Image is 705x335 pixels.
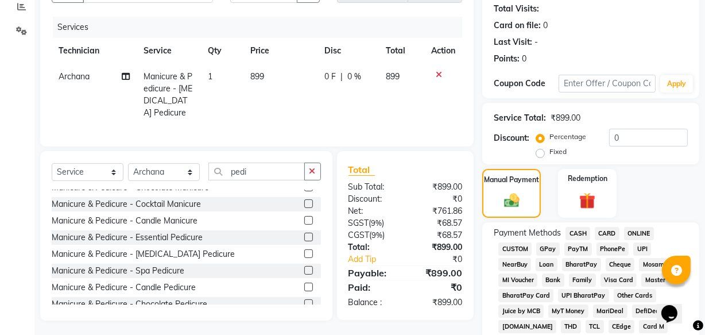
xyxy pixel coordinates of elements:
[424,38,462,64] th: Action
[606,258,635,271] span: Cheque
[340,280,405,294] div: Paid:
[536,242,560,256] span: GPay
[596,242,629,256] span: PhonePe
[494,53,520,65] div: Points:
[498,320,556,333] span: [DOMAIN_NAME]
[405,297,471,309] div: ₹899.00
[548,305,588,318] span: MyT Money
[208,163,305,180] input: Search or Scan
[564,242,592,256] span: PayTM
[494,78,559,90] div: Coupon Code
[340,266,405,280] div: Payable:
[208,71,212,82] span: 1
[52,38,137,64] th: Technician
[561,320,581,333] span: THD
[586,320,604,333] span: TCL
[340,193,405,205] div: Discount:
[494,3,539,15] div: Total Visits:
[317,38,379,64] th: Disc
[405,217,471,229] div: ₹68.57
[549,132,586,142] label: Percentage
[498,289,553,302] span: BharatPay Card
[243,38,317,64] th: Price
[340,241,405,253] div: Total:
[371,218,382,228] span: 9%
[559,75,656,93] input: Enter Offer / Coupon Code
[52,265,184,277] div: Manicure & Pedicure - Spa Pedicure
[416,253,471,265] div: ₹0
[340,229,405,241] div: ( )
[340,71,343,83] span: |
[494,112,546,124] div: Service Total:
[574,191,601,211] img: _gift.svg
[340,297,405,309] div: Balance :
[498,258,531,271] span: NearBuy
[144,71,192,118] span: Manicure & Pedicure - [MEDICAL_DATA] Pedicure
[657,289,694,324] iframe: chat widget
[405,229,471,241] div: ₹68.57
[498,305,544,318] span: Juice by MCB
[53,17,471,38] div: Services
[372,230,383,240] span: 9%
[551,112,580,124] div: ₹899.00
[601,274,637,287] span: Visa Card
[52,248,235,260] div: Manicure & Pedicure - [MEDICAL_DATA] Pedicure
[340,217,405,229] div: ( )
[348,164,375,176] span: Total
[568,174,607,184] label: Redemption
[405,266,471,280] div: ₹899.00
[641,274,685,287] span: Master Card
[639,320,668,333] span: Card M
[484,175,539,185] label: Manual Payment
[639,258,678,271] span: MosamBee
[201,38,243,64] th: Qty
[494,36,532,48] div: Last Visit:
[543,20,548,32] div: 0
[250,71,264,82] span: 899
[405,205,471,217] div: ₹761.86
[549,147,567,157] label: Fixed
[542,274,564,287] span: Bank
[52,232,203,244] div: Manicure & Pedicure - Essential Pedicure
[499,192,524,210] img: _cash.svg
[624,227,654,240] span: ONLINE
[633,242,651,256] span: UPI
[386,71,400,82] span: 899
[498,274,537,287] span: MI Voucher
[340,253,416,265] a: Add Tip
[494,132,529,144] div: Discount:
[348,218,369,228] span: SGST
[595,227,619,240] span: CARD
[405,193,471,205] div: ₹0
[405,241,471,253] div: ₹899.00
[494,20,541,32] div: Card on file:
[348,230,370,240] span: CGST
[494,227,561,239] span: Payment Methods
[632,305,665,318] span: DefiDeal
[534,36,538,48] div: -
[340,181,405,193] div: Sub Total:
[340,205,405,217] div: Net:
[660,75,693,93] button: Apply
[137,38,201,64] th: Service
[498,242,532,256] span: CUSTOM
[324,71,336,83] span: 0 F
[52,215,197,227] div: Manicure & Pedicure - Candle Manicure
[52,198,201,210] div: Manicure & Pedicure - Cocktail Manicure
[52,298,207,310] div: Manicure & Pedicure - Chocolate Pedicure
[52,282,196,294] div: Manicure & Pedicure - Candle Pedicure
[614,289,656,302] span: Other Cards
[59,71,90,82] span: Archana
[536,258,557,271] span: Loan
[565,227,590,240] span: CASH
[609,320,635,333] span: CEdge
[522,53,526,65] div: 0
[405,280,471,294] div: ₹0
[562,258,601,271] span: BharatPay
[379,38,424,64] th: Total
[569,274,596,287] span: Family
[405,181,471,193] div: ₹899.00
[347,71,361,83] span: 0 %
[593,305,627,318] span: MariDeal
[558,289,609,302] span: UPI BharatPay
